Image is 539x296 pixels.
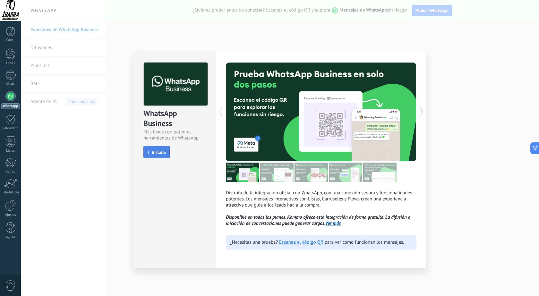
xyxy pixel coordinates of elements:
span: para ver cómo funcionan los mensajes. [325,239,404,245]
button: Instalar [143,146,170,158]
div: Panel [1,38,20,42]
div: Más leads con potentes herramientas de WhatsApp [143,129,207,141]
div: Leads [1,61,20,65]
div: WhatsApp Business [143,108,207,129]
i: Disponible en todos los planes. Kommo ofrece esta integración de forma gratuita. La difusión o in... [226,214,410,226]
p: Disfruta de la integración oficial con WhatsApp, con una conexión segura y funcionalidades potent... [226,190,416,226]
span: Instalar [152,150,166,155]
div: Correo [1,170,20,174]
div: Ayuda [1,235,20,240]
span: ¿Necesitas una prueba? [230,239,278,245]
div: Calendario [1,126,20,131]
div: Listas [1,149,20,153]
img: logo_main.png [144,63,208,106]
div: Chats [1,82,20,86]
div: Estadísticas [1,190,20,195]
a: Ver más [325,220,341,226]
img: tour_image_7a4924cebc22ed9e3259523e50fe4fd6.png [226,163,259,182]
img: tour_image_cc27419dad425b0ae96c2716632553fa.png [260,163,294,182]
img: tour_image_cc377002d0016b7ebaeb4dbe65cb2175.png [363,163,397,182]
img: tour_image_1009fe39f4f058b759f0df5a2b7f6f06.png [295,163,328,182]
a: Escanea el código QR [279,239,323,245]
div: Ajustes [1,213,20,217]
img: tour_image_62c9952fc9cf984da8d1d2aa2c453724.png [329,163,362,182]
div: WhatsApp [1,103,20,109]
